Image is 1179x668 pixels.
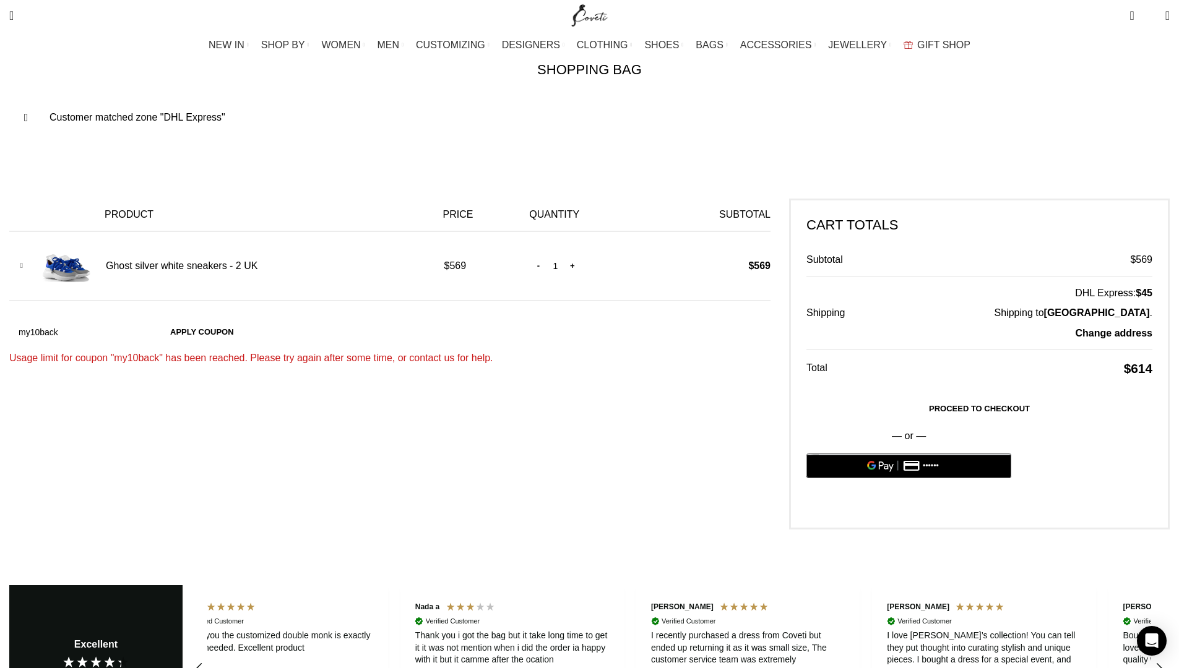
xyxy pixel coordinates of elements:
a: 1 [1123,3,1140,28]
a: BAGS [696,33,727,58]
span: ACCESSORIES [740,39,812,51]
img: Ghost silver white sneakers – 36 Coveti [41,241,91,291]
span: WOMEN [322,39,361,51]
a: CLOTHING [577,33,633,58]
span: CUSTOMIZING [416,39,485,51]
span: $ [1136,288,1141,298]
a: SHOP BY [261,33,309,58]
bdi: 614 [1124,361,1152,375]
div: 3 Stars [446,602,498,615]
div: 5 Stars [206,602,259,615]
span: SHOES [644,39,679,51]
span: $ [444,260,450,271]
a: ACCESSORIES [740,33,816,58]
span: $ [1124,361,1131,375]
a: Proceed to checkout [806,396,1152,422]
div: Verified Customer [897,617,951,626]
a: GIFT SHOP [904,33,970,58]
a: MEN [378,33,404,58]
h1: SHOPPING BAG [537,61,642,80]
p: — or — [806,428,1011,444]
div: Nada a [415,602,439,612]
span: 0 [1146,12,1155,22]
bdi: 569 [748,260,771,271]
a: WOMEN [322,33,365,58]
a: SHOES [644,33,683,58]
img: GiftBag [904,41,913,49]
span: $ [748,260,754,271]
div: [PERSON_NAME] [651,602,714,612]
input: Product quantity [546,253,564,279]
div: Thank you i got the bag but it take long time to get it it was not mention when i did the order i... [415,630,609,666]
th: Price [437,199,524,231]
div: 5 Stars [719,602,772,615]
span: SHOP BY [261,39,305,51]
th: Quantity [523,199,654,231]
span: NEW IN [209,39,244,51]
span: GIFT SHOP [917,39,970,51]
span: DESIGNERS [502,39,560,51]
a: Change address [1076,328,1152,338]
button: Apply coupon [158,319,246,345]
input: - [530,253,546,279]
bdi: 569 [1130,254,1152,265]
div: Verified Customer [190,617,244,626]
div: Main navigation [3,33,1176,58]
a: JEWELLERY [828,33,891,58]
input: + [564,253,580,279]
th: Product [98,199,437,231]
th: Shipping [806,276,880,349]
text: •••••• [923,461,939,470]
a: Remove Ghost silver white sneakers - 2 UK from cart [12,257,31,275]
th: Subtotal [654,199,771,231]
a: Site logo [569,9,610,20]
div: Excellent [74,638,118,651]
a: DESIGNERS [502,33,564,58]
div: My Wishlist [1144,3,1156,28]
div: Customer matched zone "DHL Express" [9,98,1170,137]
label: DHL Express: [887,286,1152,300]
bdi: 45 [1136,288,1152,298]
span: $ [1130,254,1136,265]
div: [PERSON_NAME] [887,602,949,612]
th: Subtotal [806,244,880,276]
p: Usage limit for coupon "my10back" has been reached. Please try again after some time, or contact ... [9,351,771,365]
a: CUSTOMIZING [416,33,490,58]
div: 5 Stars [955,602,1008,615]
strong: [GEOGRAPHIC_DATA] [1044,307,1150,318]
span: JEWELLERY [828,39,887,51]
div: Verified Customer [426,617,480,626]
input: Coupon code [9,319,152,345]
th: Total [806,349,880,387]
a: Ghost silver white sneakers - 2 UK [106,259,257,273]
span: CLOTHING [577,39,628,51]
div: Verified Customer [662,617,715,626]
a: Search [3,3,20,28]
div: Open Intercom Messenger [1137,626,1167,656]
a: NEW IN [209,33,249,58]
span: 1 [1131,6,1140,15]
span: MEN [378,39,400,51]
h2: Cart totals [806,216,1152,235]
bdi: 569 [444,260,467,271]
button: Pay with GPay [806,453,1011,478]
div: Thank you the customized double monk is exactly what i needed. Excellent product [179,630,373,654]
p: Shipping to . [887,306,1152,320]
iframe: Secure express checkout frame [804,485,1014,515]
span: BAGS [696,39,723,51]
